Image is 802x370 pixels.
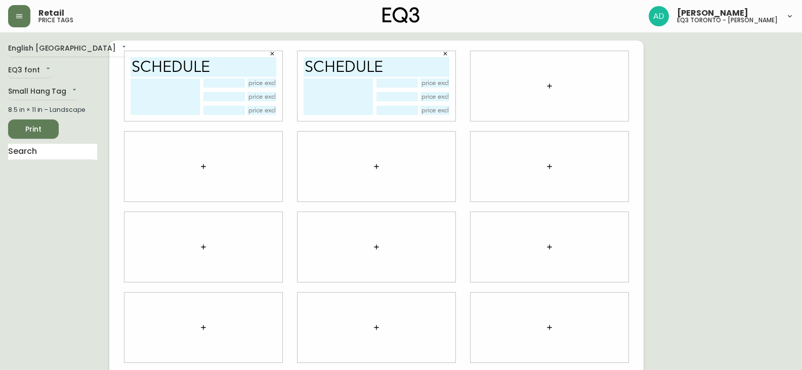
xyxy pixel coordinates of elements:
img: 5042b7eed22bbf7d2bc86013784b9872 [649,6,669,26]
span: Print [16,123,51,136]
div: 8.5 in × 11 in – Landscape [8,105,97,114]
div: English [GEOGRAPHIC_DATA] [8,40,128,57]
div: EQ3 font [8,62,52,79]
h5: eq3 toronto - [PERSON_NAME] [677,17,778,23]
input: Search [8,144,97,160]
h5: price tags [38,17,73,23]
span: Retail [38,9,64,17]
img: logo [383,7,420,23]
input: price excluding $ [420,106,450,115]
input: price excluding $ [247,106,277,115]
button: Print [8,119,59,139]
input: price excluding $ [247,92,277,101]
input: price excluding $ [420,78,450,88]
span: [PERSON_NAME] [677,9,748,17]
input: price excluding $ [420,92,450,101]
div: Small Hang Tag [8,84,78,100]
input: price excluding $ [247,78,277,88]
